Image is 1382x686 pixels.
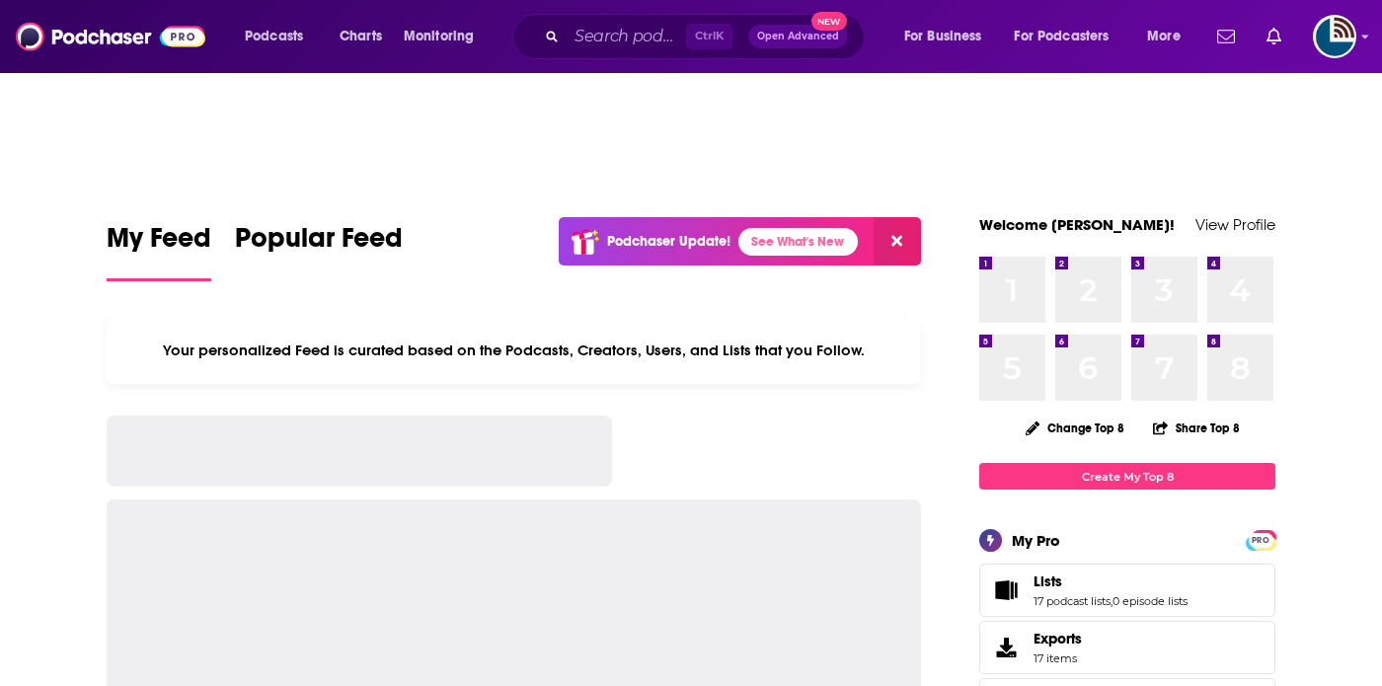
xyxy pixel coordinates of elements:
[1133,21,1205,52] button: open menu
[1012,531,1060,550] div: My Pro
[1034,630,1082,648] span: Exports
[748,25,848,48] button: Open AdvancedNew
[1152,409,1241,447] button: Share Top 8
[327,21,394,52] a: Charts
[567,21,686,52] input: Search podcasts, credits, & more...
[235,221,403,281] a: Popular Feed
[1209,20,1243,53] a: Show notifications dropdown
[1034,651,1082,665] span: 17 items
[979,621,1275,674] a: Exports
[107,221,211,267] span: My Feed
[245,23,303,50] span: Podcasts
[904,23,982,50] span: For Business
[340,23,382,50] span: Charts
[1111,594,1113,608] span: ,
[1014,23,1109,50] span: For Podcasters
[890,21,1007,52] button: open menu
[1195,215,1275,234] a: View Profile
[1002,21,1138,52] button: open menu
[1313,15,1356,58] img: User Profile
[235,221,403,267] span: Popular Feed
[686,24,732,49] span: Ctrl K
[979,215,1175,234] a: Welcome [PERSON_NAME]!
[1249,532,1272,547] a: PRO
[107,317,921,384] div: Your personalized Feed is curated based on the Podcasts, Creators, Users, and Lists that you Follow.
[1014,416,1136,440] button: Change Top 8
[607,233,730,250] p: Podchaser Update!
[1313,15,1356,58] button: Show profile menu
[738,228,858,256] a: See What's New
[1034,572,1188,590] a: Lists
[979,564,1275,617] span: Lists
[1259,20,1289,53] a: Show notifications dropdown
[757,32,839,41] span: Open Advanced
[16,18,205,55] img: Podchaser - Follow, Share and Rate Podcasts
[1034,572,1062,590] span: Lists
[1249,533,1272,548] span: PRO
[531,14,883,59] div: Search podcasts, credits, & more...
[1313,15,1356,58] span: Logged in as tdunyak
[979,463,1275,490] a: Create My Top 8
[811,12,847,31] span: New
[404,23,474,50] span: Monitoring
[107,221,211,281] a: My Feed
[390,21,499,52] button: open menu
[1147,23,1181,50] span: More
[1113,594,1188,608] a: 0 episode lists
[986,634,1026,661] span: Exports
[231,21,329,52] button: open menu
[1034,594,1111,608] a: 17 podcast lists
[986,576,1026,604] a: Lists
